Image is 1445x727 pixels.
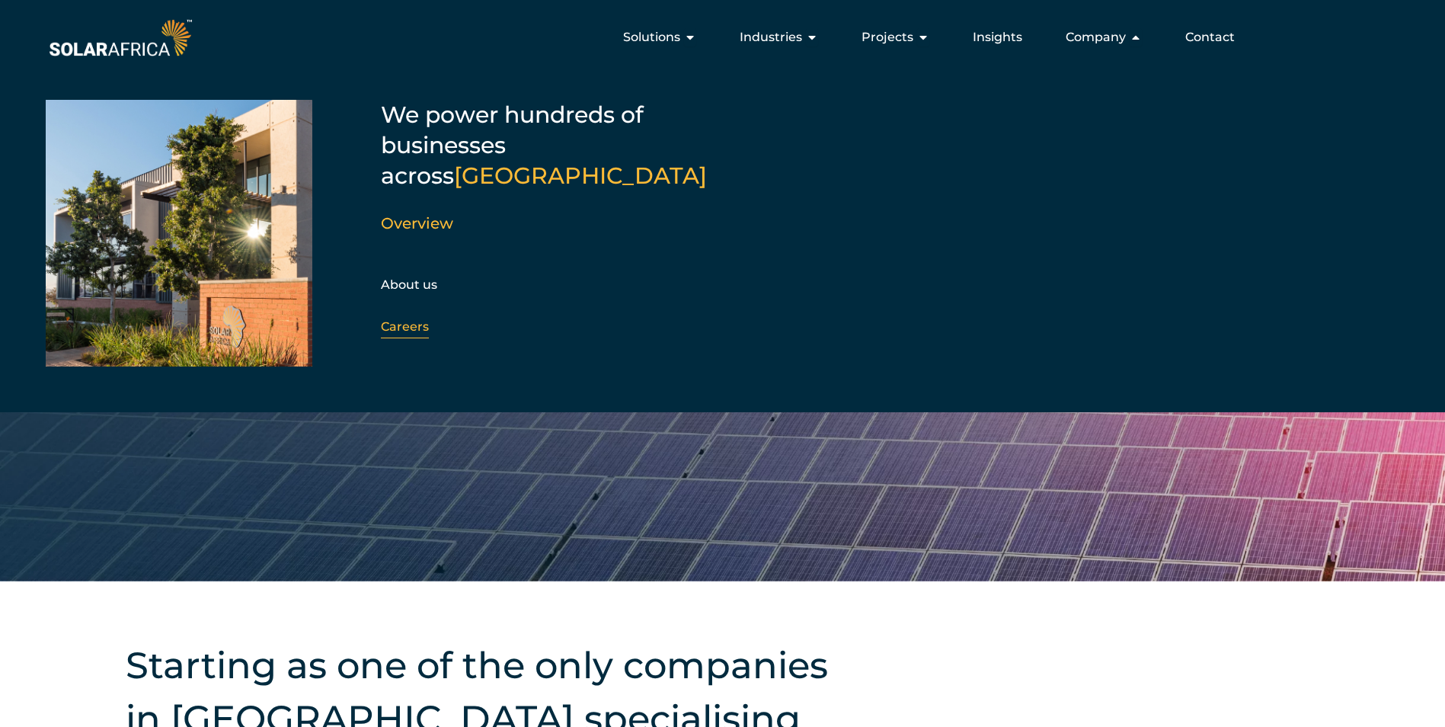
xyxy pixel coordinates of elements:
[381,214,453,232] a: Overview
[862,28,913,46] span: Projects
[381,100,762,191] h5: We power hundreds of businesses across
[381,319,429,334] a: Careers
[454,162,707,190] span: [GEOGRAPHIC_DATA]
[623,28,680,46] span: Solutions
[740,28,802,46] span: Industries
[1185,28,1235,46] a: Contact
[195,22,1247,53] nav: Menu
[973,28,1022,46] a: Insights
[1066,28,1126,46] span: Company
[195,22,1247,53] div: Menu Toggle
[381,277,437,292] a: About us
